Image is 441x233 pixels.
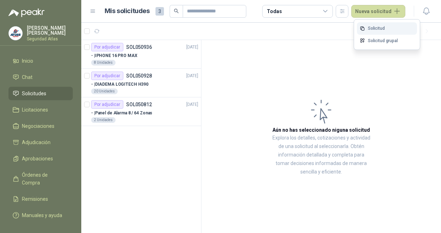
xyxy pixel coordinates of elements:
h3: Aún no has seleccionado niguna solicitud [272,126,370,134]
a: Aprobaciones [8,152,73,165]
a: Remisiones [8,192,73,206]
img: Company Logo [9,27,22,40]
span: Inicio [22,57,33,65]
p: Seguridad Atlas [27,37,73,41]
a: Negociaciones [8,119,73,133]
span: 3 [155,7,164,16]
a: Por adjudicarSOL050928[DATE] - |DIADEMA LOGITECH H39020 Unidades [81,69,201,97]
a: Por adjudicarSOL050936[DATE] - |IPHONE 16 PRO MAX8 Unidades [81,40,201,69]
a: Por adjudicarSOL050812[DATE] - |Panel de Alarma 8 / 64 Zonas2 Unidades [81,97,201,126]
a: Inicio [8,54,73,68]
a: Solicitudes [8,87,73,100]
span: Remisiones [22,195,48,203]
span: Aprobaciones [22,155,53,163]
a: Chat [8,70,73,84]
a: Manuales y ayuda [8,209,73,222]
div: Por adjudicar [91,100,123,109]
p: SOL050936 [126,45,152,50]
div: 8 Unidades [91,60,116,66]
span: Adjudicación [22,138,51,146]
button: Nueva solicitud [351,5,405,18]
p: - | IPHONE 16 PRO MAX [91,52,137,59]
span: Negociaciones [22,122,54,130]
a: Solicitud [357,22,417,35]
div: Todas [267,7,282,15]
p: SOL050928 [126,73,152,78]
div: Por adjudicar [91,72,123,80]
p: Explora los detalles, cotizaciones y actividad de una solicitud al seleccionarla. Obtén informaci... [272,134,370,176]
span: Chat [22,73,33,81]
span: Solicitudes [22,90,46,97]
span: Manuales y ayuda [22,211,62,219]
p: [PERSON_NAME] [PERSON_NAME] [27,25,73,35]
p: - | Panel de Alarma 8 / 64 Zonas [91,110,152,116]
div: 20 Unidades [91,89,118,94]
p: [DATE] [186,44,198,51]
img: Logo peakr [8,8,45,17]
div: Por adjudicar [91,43,123,51]
p: SOL050812 [126,102,152,107]
p: [DATE] [186,73,198,79]
a: Solicitud grupal [357,35,417,47]
a: Licitaciones [8,103,73,116]
span: Órdenes de Compra [22,171,66,187]
div: 2 Unidades [91,117,116,123]
h1: Mis solicitudes [105,6,150,16]
a: Órdenes de Compra [8,168,73,189]
p: [DATE] [186,101,198,108]
span: search [174,8,179,13]
p: - | DIADEMA LOGITECH H390 [91,81,148,88]
a: Adjudicación [8,136,73,149]
span: Licitaciones [22,106,48,114]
